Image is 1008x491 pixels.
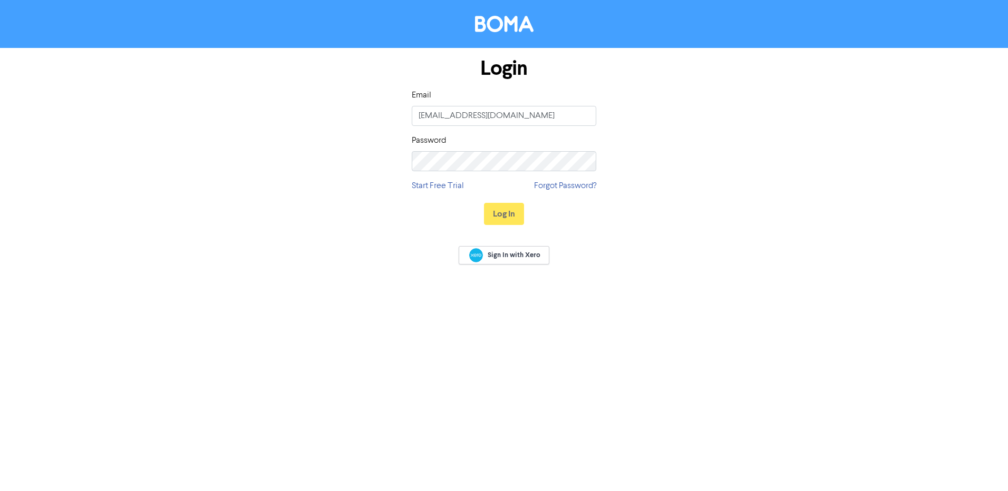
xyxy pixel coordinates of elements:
[484,203,524,225] button: Log In
[488,250,540,260] span: Sign In with Xero
[534,180,596,192] a: Forgot Password?
[469,248,483,262] img: Xero logo
[459,246,549,264] a: Sign In with Xero
[412,56,596,81] h1: Login
[412,180,464,192] a: Start Free Trial
[412,134,446,147] label: Password
[412,89,431,102] label: Email
[475,16,534,32] img: BOMA Logo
